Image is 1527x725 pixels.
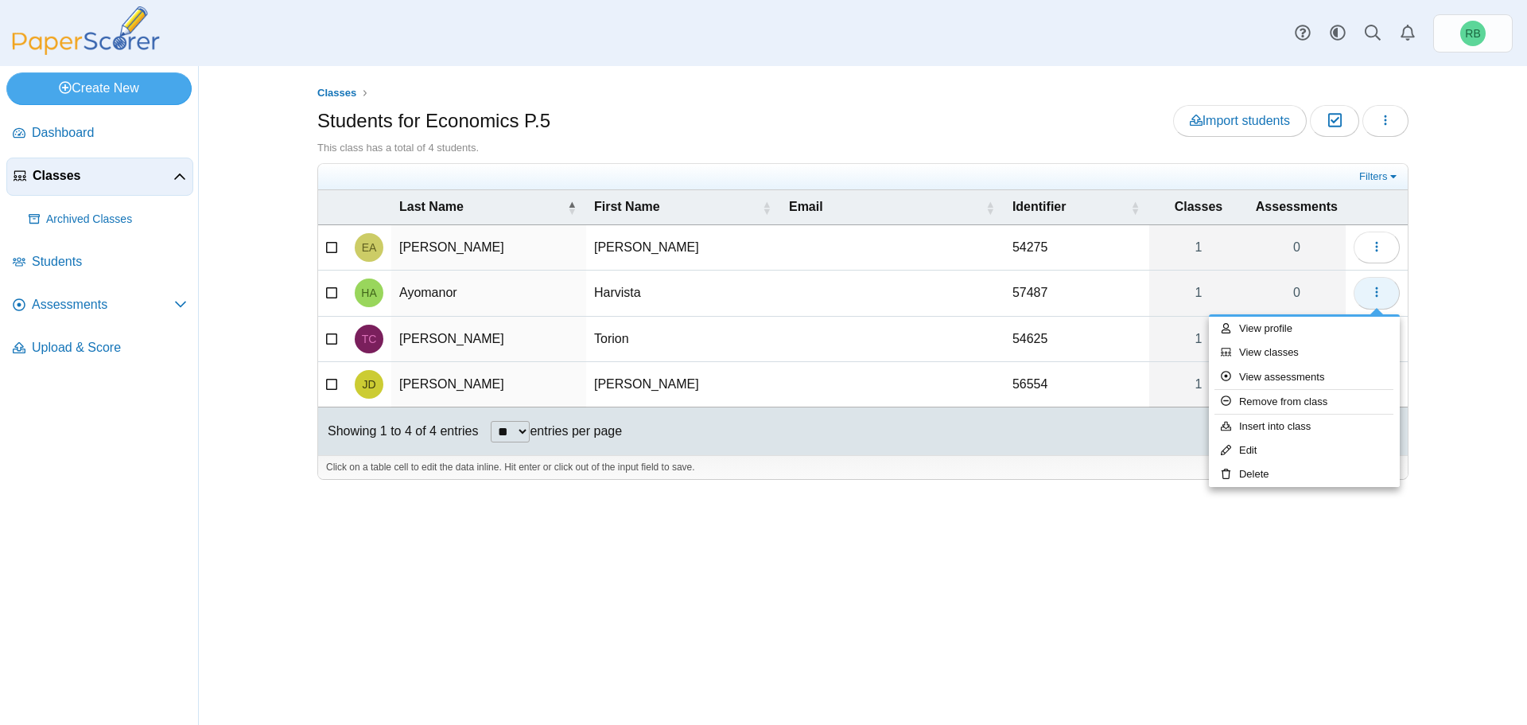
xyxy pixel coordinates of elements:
[1390,16,1425,51] a: Alerts
[594,200,660,213] span: First Name
[1460,21,1486,46] span: Robert Bartz
[313,84,361,103] a: Classes
[1209,462,1400,486] a: Delete
[1004,225,1149,271] td: 54275
[1465,28,1480,39] span: Robert Bartz
[362,333,377,345] span: Torion Campbell
[762,190,771,224] span: First Name : Activate to sort
[32,124,187,142] span: Dashboard
[1012,200,1067,213] span: Identifier
[6,115,193,153] a: Dashboard
[1209,415,1400,439] a: Insert into class
[6,44,165,57] a: PaperScorer
[1190,114,1290,127] span: Import students
[32,253,187,271] span: Students
[33,167,173,185] span: Classes
[530,424,622,438] label: entries per page
[1004,362,1149,407] td: 56554
[1209,439,1400,462] a: Edit
[6,158,193,196] a: Classes
[1149,317,1248,361] a: 1
[6,329,193,368] a: Upload & Score
[32,296,174,314] span: Assessments
[6,244,193,282] a: Students
[318,455,1408,479] div: Click on a table cell to edit the data inline. Hit enter or click out of the input field to save.
[1004,271,1149,316] td: 57487
[1173,105,1307,137] a: Import students
[985,190,995,224] span: Email : Activate to sort
[391,271,586,316] td: Ayomanor
[1256,200,1338,213] span: Assessments
[586,362,781,407] td: [PERSON_NAME]
[1248,271,1346,315] a: 0
[567,190,577,224] span: Last Name : Activate to invert sorting
[1149,271,1248,315] a: 1
[1209,365,1400,389] a: View assessments
[6,6,165,55] img: PaperScorer
[586,271,781,316] td: Harvista
[1209,341,1400,364] a: View classes
[1248,225,1346,270] a: 0
[22,201,193,239] a: Archived Classes
[6,286,193,325] a: Assessments
[1130,190,1140,224] span: Identifier : Activate to sort
[32,339,187,357] span: Upload & Score
[1433,14,1513,53] a: Robert Bartz
[391,317,586,362] td: [PERSON_NAME]
[586,225,781,271] td: [PERSON_NAME]
[1209,390,1400,414] a: Remove from class
[391,362,586,407] td: [PERSON_NAME]
[1209,317,1400,341] a: View profile
[1355,169,1404,185] a: Filters
[1149,225,1248,270] a: 1
[317,107,550,134] h1: Students for Economics P.5
[317,87,356,99] span: Classes
[586,317,781,362] td: Torion
[318,407,478,455] div: Showing 1 to 4 of 4 entries
[362,242,377,253] span: Emmanuel Arangoa-Polanco
[391,225,586,271] td: [PERSON_NAME]
[789,200,823,213] span: Email
[1149,362,1248,407] a: 1
[399,200,464,213] span: Last Name
[1175,200,1223,213] span: Classes
[361,287,376,298] span: Harvista Ayomanor
[317,141,1408,155] div: This class has a total of 4 students.
[46,212,187,228] span: Archived Classes
[1004,317,1149,362] td: 54625
[362,379,375,390] span: Jose D'Leon
[6,72,192,104] a: Create New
